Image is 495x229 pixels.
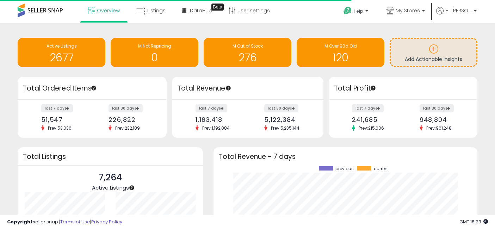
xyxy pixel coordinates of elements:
[204,38,291,67] a: M Out of Stock 276
[391,39,476,66] a: Add Actionable Insights
[354,8,363,14] span: Help
[396,7,420,14] span: My Stores
[114,52,195,63] h1: 0
[420,116,465,123] div: 948,804
[374,166,389,171] span: current
[297,38,384,67] a: M Over 90d Old 120
[23,83,161,93] h3: Total Ordered Items
[225,85,231,91] div: Tooltip anchor
[355,125,388,131] span: Prev: 215,606
[459,218,488,225] span: 2025-09-16 18:23 GMT
[267,125,303,131] span: Prev: 5,235,144
[92,184,129,191] span: Active Listings
[264,104,298,112] label: last 30 days
[335,166,354,171] span: previous
[420,104,454,112] label: last 30 days
[92,171,129,184] p: 7,264
[436,7,477,23] a: Hi [PERSON_NAME]
[41,104,73,112] label: last 7 days
[199,125,233,131] span: Prev: 1,192,084
[219,154,472,159] h3: Total Revenue - 7 days
[300,52,381,63] h1: 120
[334,83,472,93] h3: Total Profit
[264,116,311,123] div: 5,122,384
[7,219,122,225] div: seller snap | |
[324,43,357,49] span: M Over 90d Old
[177,83,318,93] h3: Total Revenue
[405,56,462,63] span: Add Actionable Insights
[41,116,87,123] div: 51,547
[445,7,472,14] span: Hi [PERSON_NAME]
[343,6,352,15] i: Get Help
[97,7,120,14] span: Overview
[18,38,105,67] a: Active Listings 2677
[211,4,224,11] div: Tooltip anchor
[47,43,77,49] span: Active Listings
[91,85,97,91] div: Tooltip anchor
[196,104,227,112] label: last 7 days
[423,125,455,131] span: Prev: 961,248
[21,52,102,63] h1: 2677
[7,218,33,225] strong: Copyright
[190,7,212,14] span: DataHub
[60,218,90,225] a: Terms of Use
[129,185,135,191] div: Tooltip anchor
[111,38,198,67] a: M Not Repricing 0
[352,104,384,112] label: last 7 days
[44,125,75,131] span: Prev: 53,036
[338,1,375,23] a: Help
[109,116,154,123] div: 226,822
[196,116,242,123] div: 1,183,418
[91,218,122,225] a: Privacy Policy
[370,85,376,91] div: Tooltip anchor
[147,7,166,14] span: Listings
[112,125,143,131] span: Prev: 232,189
[233,43,263,49] span: M Out of Stock
[23,154,198,159] h3: Total Listings
[352,116,397,123] div: 241,685
[109,104,143,112] label: last 30 days
[207,52,288,63] h1: 276
[138,43,171,49] span: M Not Repricing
